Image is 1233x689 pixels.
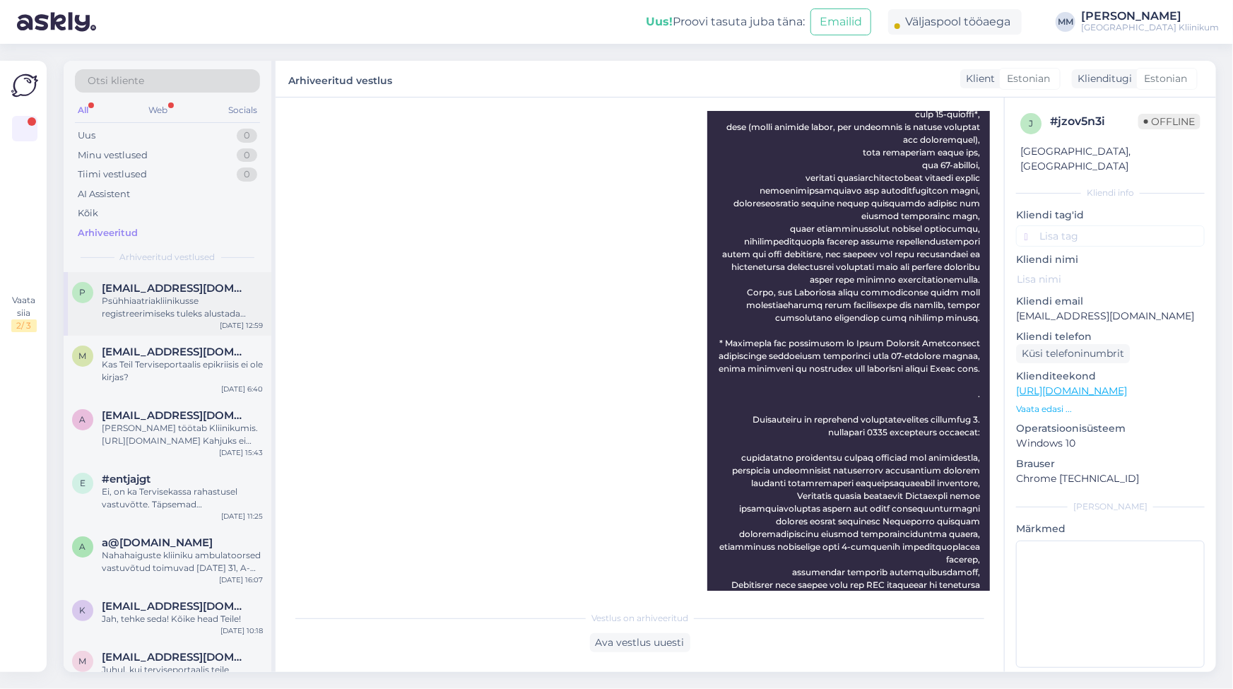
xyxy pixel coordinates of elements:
div: 0 [237,148,257,163]
label: Arhiveeritud vestlus [288,69,392,88]
div: Proovi tasuta juba täna: [646,13,805,30]
span: a [80,541,86,552]
span: e [80,478,85,488]
p: Kliendi telefon [1016,329,1205,344]
span: a@a.ee [102,536,213,549]
div: Klienditugi [1072,71,1132,86]
div: [DATE] 10:18 [220,625,263,636]
div: 2 / 3 [11,319,37,332]
a: [PERSON_NAME][GEOGRAPHIC_DATA] Kliinikum [1081,11,1225,33]
div: Tiimi vestlused [78,167,147,182]
p: Märkmed [1016,522,1205,536]
div: [DATE] 6:40 [221,384,263,394]
div: [DATE] 11:25 [221,511,263,522]
div: Web [146,101,171,119]
div: Ei, on ka Tervisekassa rahastusel vastuvõtte. Täpsemad [PERSON_NAME] siin: [URL][DOMAIN_NAME] [102,485,263,511]
div: Kas Teil Terviseportaalis epikriisis ei ole kirjas? [102,358,263,384]
div: [DATE] 15:43 [219,447,263,458]
p: Kliendi nimi [1016,252,1205,267]
p: Kliendi tag'id [1016,208,1205,223]
div: Jah, tehke seda! Kõike head Teile! [102,613,263,625]
span: m [79,656,87,666]
div: Psühhiaatriakliinikusse registreerimiseks tuleks alustada vaimse tervise õe vastuvõtust. Aja saab... [102,295,263,320]
span: Estonian [1144,71,1187,86]
div: Uus [78,129,95,143]
span: Vestlus on arhiveeritud [591,612,688,625]
div: Klient [960,71,995,86]
span: m [79,351,87,361]
div: [GEOGRAPHIC_DATA] Kliinikum [1081,22,1219,33]
p: [EMAIL_ADDRESS][DOMAIN_NAME] [1016,309,1205,324]
div: AI Assistent [78,187,130,201]
div: Ava vestlus uuesti [590,633,690,652]
p: Operatsioonisüsteem [1016,421,1205,436]
div: All [75,101,91,119]
div: Vaata siia [11,294,37,332]
span: mkvasuk45@gmail.com [102,651,249,664]
div: Küsi telefoninumbrit [1016,344,1130,363]
span: Arhiveeritud vestlused [120,251,216,264]
div: Arhiveeritud [78,226,138,240]
span: Estonian [1007,71,1050,86]
span: priivits.a@gmail.com [102,282,249,295]
p: Kliendi email [1016,294,1205,309]
p: Klienditeekond [1016,369,1205,384]
div: [PERSON_NAME] [1081,11,1219,22]
input: Lisa nimi [1017,273,1198,285]
div: [DATE] 12:59 [220,320,263,331]
div: [PERSON_NAME] [1016,500,1205,513]
button: Emailid [810,8,871,35]
span: #entjajgt [102,473,151,485]
div: Väljaspool tööaega [888,9,1022,35]
p: Vaata edasi ... [1016,403,1205,416]
span: Otsi kliente [88,73,144,88]
div: Kõik [78,206,98,220]
div: Kliendi info [1016,187,1205,199]
div: Juhul, kui terviseportaalis teile vajalikke andmeid ei ole, saate Kliinikumile esitada andmete pä... [102,664,263,689]
p: Chrome [TECHNICAL_ID] [1016,471,1205,486]
div: [PERSON_NAME] töötab Kliinikumis. [URL][DOMAIN_NAME] Kahjuks ei [PERSON_NAME] ülevaadet [PERSON_N... [102,422,263,447]
span: maksimdash@gmail.com [102,346,249,358]
div: Nahahaiguste kliiniku ambulatoorsed vastuvõtud toimuvad [DATE] 31, A-korpuse III korrusel. [102,549,263,575]
div: MM [1056,12,1075,32]
p: Brauser [1016,457,1205,471]
b: Uus! [646,15,673,28]
a: [URL][DOMAIN_NAME] [1016,384,1127,397]
span: p [80,287,86,298]
div: Socials [225,101,260,119]
span: andravahi09@gmail.com [102,409,249,422]
input: Lisa tag [1016,225,1205,247]
div: 0 [237,129,257,143]
div: [GEOGRAPHIC_DATA], [GEOGRAPHIC_DATA] [1020,144,1200,174]
span: k [80,605,86,616]
div: Minu vestlused [78,148,148,163]
img: Askly Logo [11,72,38,99]
p: Windows 10 [1016,436,1205,451]
span: j [1029,118,1033,129]
div: [DATE] 16:07 [219,575,263,585]
span: Offline [1138,114,1200,129]
div: # jzov5n3i [1050,113,1138,130]
div: 0 [237,167,257,182]
span: keevalum.alex@gmail.com [102,600,249,613]
span: a [80,414,86,425]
